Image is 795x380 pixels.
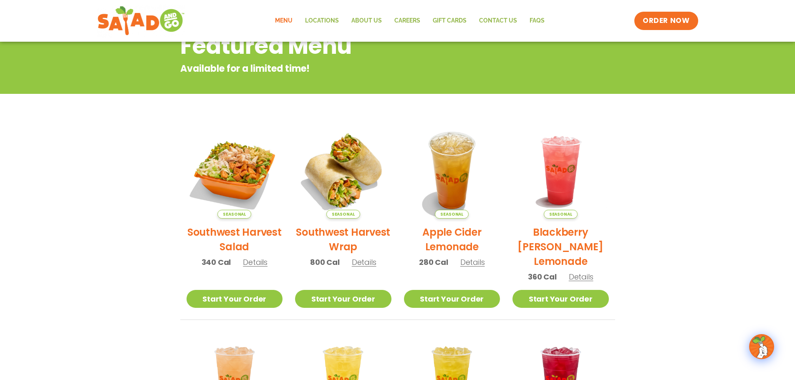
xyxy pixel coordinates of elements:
[419,257,448,268] span: 280 Cal
[460,257,485,267] span: Details
[569,272,593,282] span: Details
[187,225,283,254] h2: Southwest Harvest Salad
[427,11,473,30] a: GIFT CARDS
[523,11,551,30] a: FAQs
[634,12,698,30] a: ORDER NOW
[243,257,268,267] span: Details
[295,225,391,254] h2: Southwest Harvest Wrap
[512,122,609,219] img: Product photo for Blackberry Bramble Lemonade
[750,335,773,358] img: wpChatIcon
[180,29,548,63] h2: Featured Menu
[187,122,283,219] img: Product photo for Southwest Harvest Salad
[388,11,427,30] a: Careers
[180,62,548,75] p: Available for a limited time!
[435,210,469,219] span: Seasonal
[299,11,345,30] a: Locations
[326,210,360,219] span: Seasonal
[269,11,551,30] nav: Menu
[512,225,609,269] h2: Blackberry [PERSON_NAME] Lemonade
[404,122,500,219] img: Product photo for Apple Cider Lemonade
[295,122,391,219] img: Product photo for Southwest Harvest Wrap
[404,225,500,254] h2: Apple Cider Lemonade
[404,290,500,308] a: Start Your Order
[310,257,340,268] span: 800 Cal
[512,290,609,308] a: Start Your Order
[544,210,578,219] span: Seasonal
[345,11,388,30] a: About Us
[473,11,523,30] a: Contact Us
[269,11,299,30] a: Menu
[217,210,251,219] span: Seasonal
[352,257,376,267] span: Details
[97,4,185,38] img: new-SAG-logo-768×292
[643,16,689,26] span: ORDER NOW
[295,290,391,308] a: Start Your Order
[202,257,231,268] span: 340 Cal
[528,271,557,282] span: 360 Cal
[187,290,283,308] a: Start Your Order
